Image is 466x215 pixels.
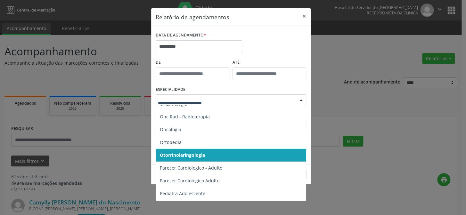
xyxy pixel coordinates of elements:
[156,30,206,40] label: DATA DE AGENDAMENTO
[160,152,205,158] span: Otorrinolaringologia
[160,126,181,132] span: Oncologia
[233,58,306,68] label: ATÉ
[156,85,185,95] label: ESPECIALIDADE
[156,58,229,68] label: De
[160,114,210,120] span: Onc.Rad - Radioterapia
[160,190,205,196] span: Pediatra Adolescente
[160,139,182,145] span: Ortopedia
[298,8,311,24] button: Close
[156,13,229,21] h5: Relatório de agendamentos
[160,165,222,171] span: Parecer Cardiologico - Adulto
[160,178,219,184] span: Parecer Cardiologico Adulto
